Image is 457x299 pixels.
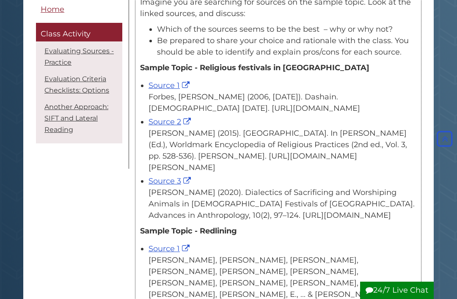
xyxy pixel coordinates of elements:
[360,282,434,299] button: 24/7 Live Chat
[140,63,369,72] strong: Sample Topic - Religious festivals in [GEOGRAPHIC_DATA]
[44,47,114,66] a: Evaluating Sources - Practice
[157,35,416,58] li: Be prepared to share your choice and rationale with the class. You should be able to identify and...
[36,23,122,42] a: Class Activity
[157,24,416,35] li: Which of the sources seems to be the best – why or why not?
[44,103,108,134] a: Another Approach: SIFT and Lateral Reading
[140,226,237,236] strong: Sample Topic - Redlining
[149,128,416,173] div: [PERSON_NAME] (2015). [GEOGRAPHIC_DATA]. In [PERSON_NAME] (Ed.), Worldmark Encyclopedia of Religi...
[149,117,193,126] a: Source 2
[41,5,64,14] span: Home
[149,187,416,221] div: [PERSON_NAME] (2020). Dialectics of Sacrificing and Worshiping Animals in [DEMOGRAPHIC_DATA] Fest...
[44,75,109,94] a: Evaluation Criteria Checklists: Options
[41,30,91,39] span: Class Activity
[149,176,193,186] a: Source 3
[149,91,416,114] div: Forbes, [PERSON_NAME] (2006, [DATE]). Dashain. [DEMOGRAPHIC_DATA] [DATE]. [URL][DOMAIN_NAME]
[435,134,455,143] a: Back to Top
[149,244,192,253] a: Source 1
[149,81,192,90] a: Source 1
